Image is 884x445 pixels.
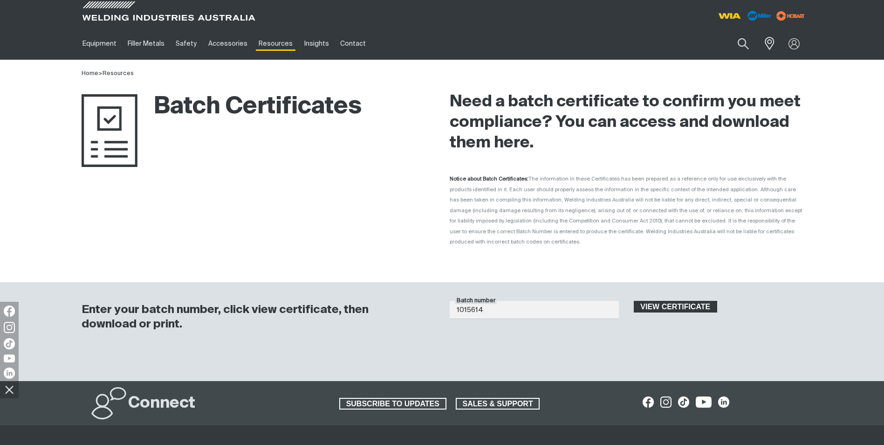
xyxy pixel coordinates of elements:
a: Contact [335,28,371,60]
span: SALES & SUPPORT [457,398,539,410]
span: The information in these Certificates has been prepared as a reference only for use exclusively w... [450,176,802,244]
img: miller [774,9,808,23]
span: SUBSCRIBE TO UPDATES [340,398,445,410]
button: View certificate [634,301,718,313]
h2: Need a batch certificate to confirm you meet compliance? You can access and download them here. [450,92,803,153]
a: Safety [170,28,202,60]
a: Accessories [203,28,253,60]
img: LinkedIn [4,368,15,379]
a: SUBSCRIBE TO UPDATES [339,398,446,410]
h1: Batch Certificates [82,92,362,122]
img: Facebook [4,306,15,317]
img: Instagram [4,322,15,333]
a: Home [82,70,98,76]
nav: Main [77,28,625,60]
img: TikTok [4,338,15,349]
a: Resources [253,28,298,60]
span: View certificate [635,301,717,313]
a: Equipment [77,28,122,60]
a: Filler Metals [122,28,170,60]
h3: Enter your batch number, click view certificate, then download or print. [82,303,425,332]
a: SALES & SUPPORT [456,398,540,410]
span: > [98,70,103,76]
input: Product name or item number... [715,33,759,55]
img: hide socials [1,382,17,397]
button: Search products [727,33,759,55]
a: Resources [103,70,134,76]
img: YouTube [4,355,15,362]
strong: Notice about Batch Certificates: [450,176,528,181]
a: Insights [298,28,334,60]
h2: Connect [128,393,195,414]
